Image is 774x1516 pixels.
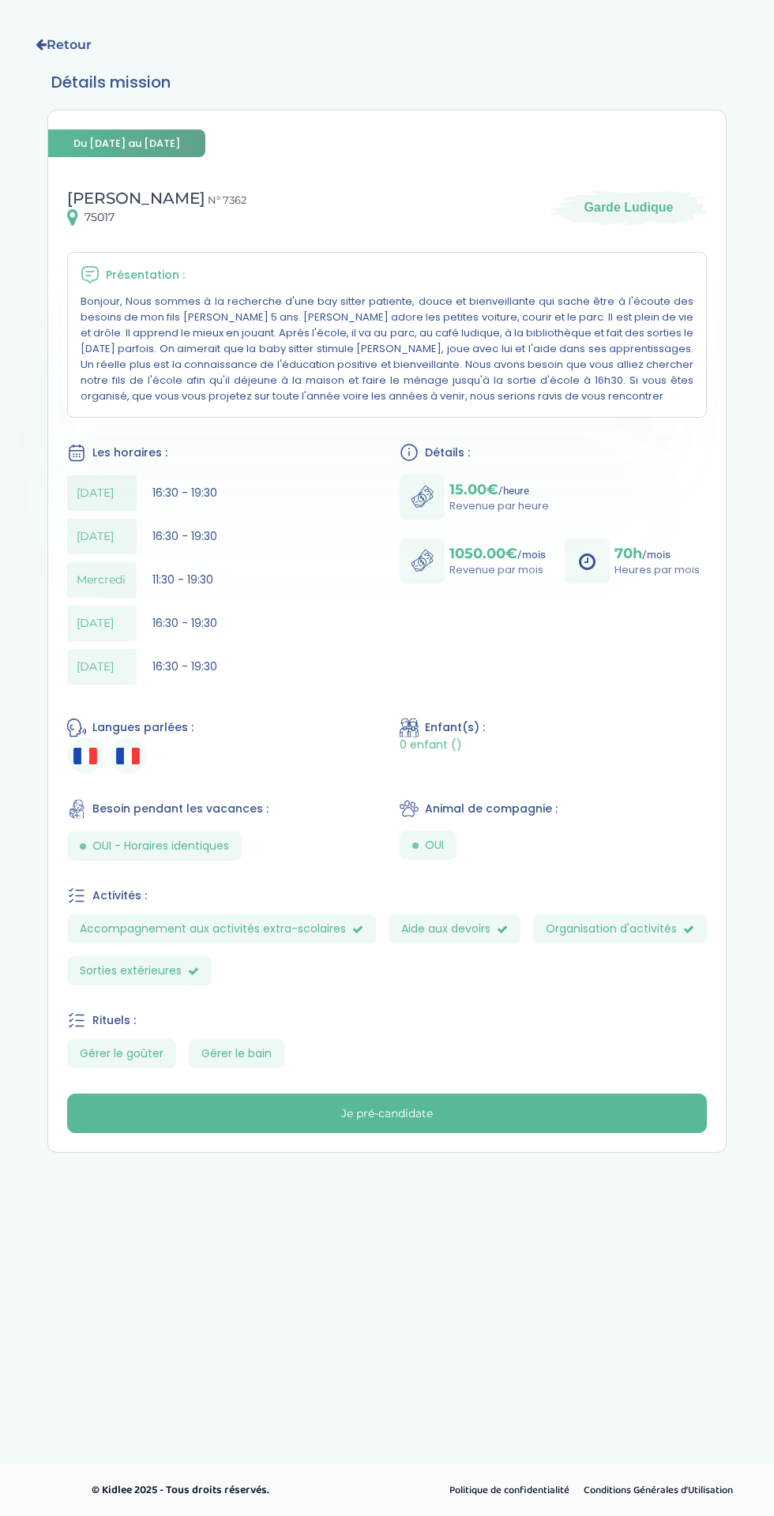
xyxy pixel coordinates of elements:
[449,481,549,498] p: /heure
[189,1039,284,1068] span: Gérer le bain
[152,485,217,501] span: 16:30 - 19:30
[92,838,229,854] span: OUI - Horaires identiques
[152,659,217,674] span: 16:30 - 19:30
[48,129,205,157] span: Du [DATE] au [DATE]
[81,294,693,404] p: Bonjour, Nous sommes à la recherche d'une bay sitter patiente, douce et bienveillante qui sache ê...
[533,914,707,944] span: Organisation d'activités
[73,748,97,764] img: Français
[67,1094,707,1133] button: Je pré-candidate
[77,615,114,632] span: [DATE]
[208,193,246,206] span: N° 7362
[449,498,549,514] p: Revenue par heure
[67,956,212,985] span: Sorties extérieures
[77,572,126,588] span: Mercredi
[449,545,546,562] p: /mois
[152,572,213,587] span: 11:30 - 19:30
[400,737,462,752] span: 0 enfant ()
[425,837,444,854] span: OUI
[67,189,205,208] span: [PERSON_NAME]
[92,801,269,817] span: Besoin pendant les vacances :
[449,562,546,578] p: Revenue par mois
[584,199,674,216] span: Garde Ludique
[67,1039,176,1068] span: Gérer le goûter
[106,267,185,283] span: Présentation :
[116,748,140,764] img: Français
[425,445,470,461] span: Détails :
[92,445,167,461] span: Les horaires :
[92,719,193,736] span: Langues parlées :
[425,801,558,817] span: Animal de compagnie :
[152,615,217,631] span: 16:30 - 19:30
[614,545,700,562] p: /mois
[341,1105,433,1121] div: Je pré-candidate
[444,1480,575,1501] a: Politique de confidentialité
[578,1480,738,1501] a: Conditions Générales d’Utilisation
[77,528,114,545] span: [DATE]
[449,545,517,562] span: 1050.00€
[425,719,485,736] span: Enfant(s) :
[67,914,376,944] span: Accompagnement aux activités extra-scolaires
[51,70,723,94] h3: Détails mission
[389,914,520,944] span: Aide aux devoirs
[36,37,92,52] a: Retour
[85,209,115,226] span: 75017
[614,562,700,578] p: Heures par mois
[92,887,147,904] span: Activités :
[92,1012,136,1029] span: Rituels :
[152,528,217,544] span: 16:30 - 19:30
[449,481,498,498] span: 15.00€
[77,659,114,675] span: [DATE]
[77,485,114,501] span: [DATE]
[614,545,642,562] span: 70h
[92,1482,397,1499] p: © Kidlee 2025 - Tous droits réservés.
